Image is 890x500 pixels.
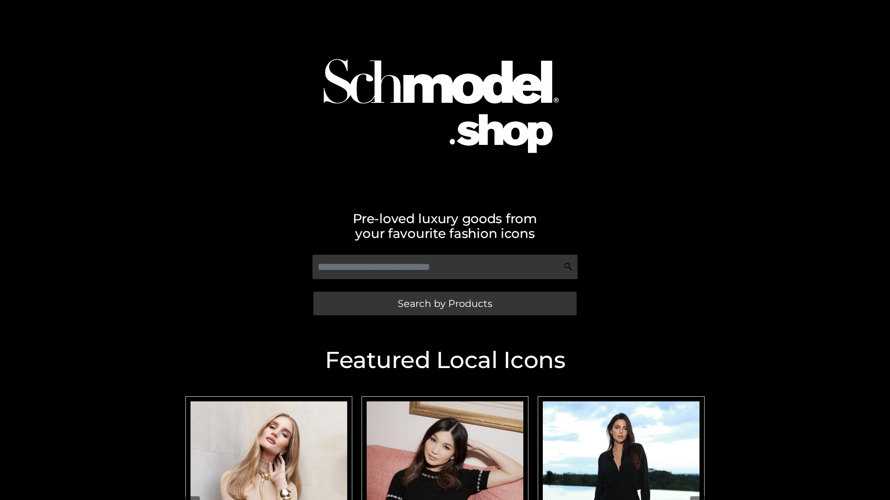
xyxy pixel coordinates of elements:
img: Search Icon [564,262,573,271]
span: Search by Products [398,299,492,308]
h2: Pre-loved luxury goods from your favourite fashion icons [181,211,709,241]
h2: Featured Local Icons​ [181,349,709,372]
a: Search by Products [313,292,577,315]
